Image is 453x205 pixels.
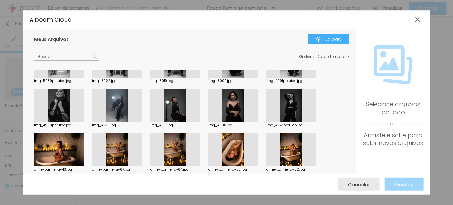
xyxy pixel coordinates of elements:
[316,37,341,42] div: Upload
[208,124,258,127] div: img_4890.jpg
[150,168,200,171] div: aline-banheira-64.jpg
[266,79,316,83] div: img_4991pbruido.jpg
[338,178,380,191] button: Cancelar
[316,37,321,42] img: Icone
[363,101,424,147] div: Selecione arquivos ao lado Arraste e solte para subir novos arquivos
[394,182,414,187] span: Escolher
[92,124,142,127] div: img_4938.jpg
[348,182,370,187] span: Cancelar
[30,16,72,24] span: Alboom Cloud
[374,45,413,84] img: Icone
[150,79,200,83] div: img_5019.jpg
[92,79,142,83] div: img_5022.jpg
[266,124,316,127] div: img_4873pbruido.jpg
[266,168,316,171] div: aline-banheira-52.jpg
[93,54,97,59] img: Icone
[385,178,424,191] button: Escolher
[299,55,349,59] div: :
[34,36,69,42] span: Meus Arquivos
[34,168,84,171] div: aline-banheira-43.jpg
[34,53,99,61] input: Buscar
[208,79,258,83] div: img_5000.jpg
[308,34,349,44] button: IconeUpload
[317,55,350,59] span: Data de upload
[299,54,314,59] span: Ordem
[363,116,424,131] span: ou
[208,168,258,171] div: aline-banheira-55.jpg
[34,79,84,83] div: img_5039pbruido.jpg
[92,168,142,171] div: aline-banheira-67.jpg
[150,124,200,127] div: img_4919.jpg
[34,124,84,127] div: img_4968pbruido.jpg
